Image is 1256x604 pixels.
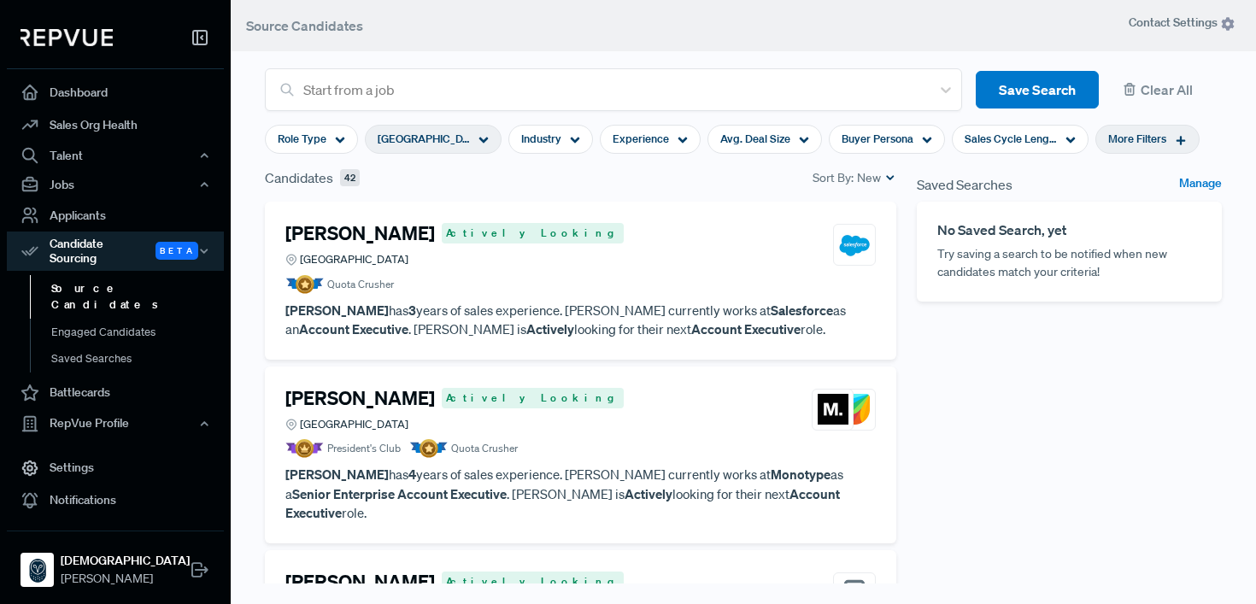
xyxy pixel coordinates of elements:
span: Buyer Persona [842,131,913,147]
span: [GEOGRAPHIC_DATA] [300,416,408,432]
a: Samsara[DEMOGRAPHIC_DATA][PERSON_NAME] [7,531,224,595]
strong: 3 [408,302,416,319]
strong: Monotype [771,466,830,483]
h4: [PERSON_NAME] [285,571,435,593]
span: Quota Crusher [327,277,394,292]
a: Saved Searches [30,345,247,372]
strong: [PERSON_NAME] [285,466,389,483]
a: Engaged Candidates [30,319,247,346]
span: Source Candidates [246,17,363,34]
span: Saved Searches [917,174,1012,195]
a: Applicants [7,199,224,232]
span: Avg. Deal Size [720,131,790,147]
span: Quota Crusher [451,441,518,456]
p: Try saving a search to be notified when new candidates match your criteria! [937,245,1201,281]
span: 42 [340,169,360,187]
strong: Account Executive [691,320,801,337]
button: Jobs [7,170,224,199]
button: Clear All [1112,71,1222,109]
strong: Actively [625,485,672,502]
span: New [857,169,881,187]
img: Monotype [818,394,848,425]
h4: [PERSON_NAME] [285,222,435,244]
span: President's Club [327,441,401,456]
span: Actively Looking [442,223,624,243]
span: Contact Settings [1129,14,1235,32]
img: Salesforce [839,230,870,261]
span: [PERSON_NAME] [61,570,190,588]
span: Actively Looking [442,572,624,592]
img: Quota Badge [409,439,448,458]
strong: Actively [526,320,574,337]
strong: [DEMOGRAPHIC_DATA] [61,552,190,570]
span: Actively Looking [442,388,624,408]
span: More Filters [1108,131,1166,147]
button: RepVue Profile [7,409,224,438]
img: Quota Badge [285,275,324,294]
h6: No Saved Search, yet [937,222,1201,238]
img: Freshworks [839,394,870,425]
a: Dashboard [7,76,224,108]
a: Sales Org Health [7,108,224,141]
span: Candidates [265,167,333,188]
div: Sort By: [813,169,896,187]
strong: [PERSON_NAME] [285,302,389,319]
span: Beta [156,242,198,260]
button: Save Search [976,71,1099,109]
span: [GEOGRAPHIC_DATA] [300,251,408,267]
strong: Senior Enterprise Account Executive [292,485,507,502]
img: Samsara [24,556,51,583]
img: President Badge [285,439,324,458]
span: Role Type [278,131,326,147]
a: Manage [1179,174,1222,195]
h4: [PERSON_NAME] [285,387,435,409]
strong: Account Executive [299,320,408,337]
span: Experience [613,131,669,147]
strong: Salesforce [771,302,833,319]
strong: 4 [408,466,416,483]
a: Settings [7,452,224,484]
span: [GEOGRAPHIC_DATA] [378,131,470,147]
p: has years of sales experience. [PERSON_NAME] currently works at as an . [PERSON_NAME] is looking ... [285,301,876,339]
p: has years of sales experience. [PERSON_NAME] currently works at as a . [PERSON_NAME] is looking f... [285,465,876,523]
div: Candidate Sourcing [7,232,224,271]
button: Candidate Sourcing Beta [7,232,224,271]
span: Sales Cycle Length [965,131,1057,147]
a: Battlecards [7,377,224,409]
a: Notifications [7,484,224,517]
button: Talent [7,141,224,170]
span: Industry [521,131,561,147]
img: RepVue [21,29,113,46]
a: Source Candidates [30,275,247,319]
